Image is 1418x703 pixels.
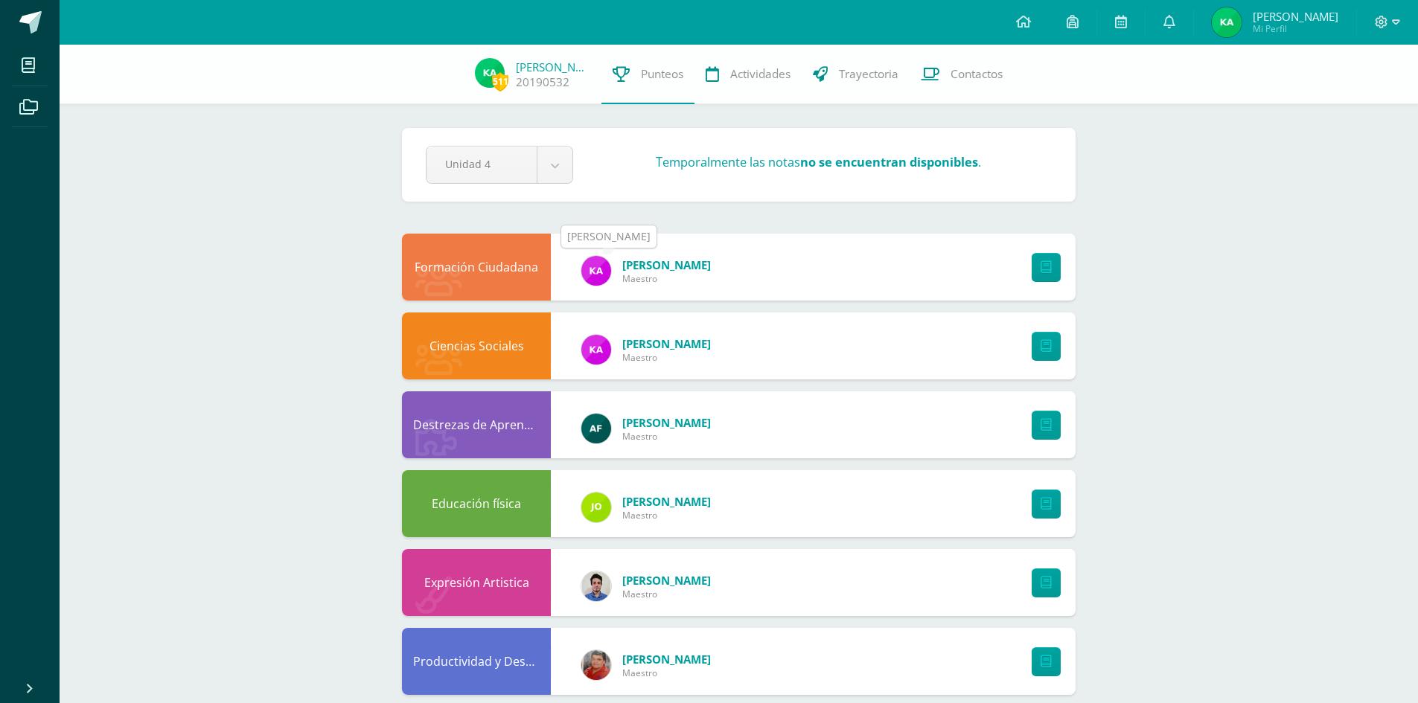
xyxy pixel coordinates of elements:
[730,66,791,82] span: Actividades
[694,45,802,104] a: Actividades
[402,234,551,301] div: Formación Ciudadana
[622,351,711,364] span: Maestro
[402,312,551,379] div: Ciencias Sociales
[567,229,651,244] div: [PERSON_NAME]
[622,509,711,521] span: Maestro
[475,58,505,88] img: e8e4fd78d3a5517432ec64b3f1f42d4b.png
[427,147,572,183] a: Unidad 4
[800,154,978,170] strong: no se encuentran disponibles
[951,66,1003,82] span: Contactos
[1212,7,1242,37] img: e8e4fd78d3a5517432ec64b3f1f42d4b.png
[516,60,590,74] a: [PERSON_NAME]
[445,147,518,182] span: Unidad 4
[581,414,611,443] img: 76d0098bca6fec32b74f05e1b18fe2ef.png
[802,45,910,104] a: Trayectoria
[622,272,711,285] span: Maestro
[622,494,711,509] a: [PERSON_NAME]
[402,391,551,458] div: Destrezas de Aprendizaje
[622,257,711,272] a: [PERSON_NAME]
[656,154,981,170] h3: Temporalmente las notas .
[1253,9,1338,24] span: [PERSON_NAME]
[622,588,711,600] span: Maestro
[581,256,611,286] img: bee4affa6473aeaf057711ec23146b4f.png
[516,74,569,90] a: 20190532
[622,652,711,667] a: [PERSON_NAME]
[910,45,1014,104] a: Contactos
[622,430,711,443] span: Maestro
[839,66,898,82] span: Trayectoria
[402,628,551,695] div: Productividad y Desarrollo
[1253,22,1338,35] span: Mi Perfil
[622,667,711,679] span: Maestro
[402,470,551,537] div: Educación física
[581,571,611,601] img: 293bfe3af6686560c4f2a33e1594db2d.png
[492,72,508,91] span: 511
[622,415,711,430] a: [PERSON_NAME]
[581,335,611,365] img: bee4affa6473aeaf057711ec23146b4f.png
[402,549,551,616] div: Expresión Artistica
[622,336,711,351] a: [PERSON_NAME]
[581,650,611,680] img: 05ddfdc08264272979358467217619c8.png
[622,573,711,588] a: [PERSON_NAME]
[641,66,683,82] span: Punteos
[601,45,694,104] a: Punteos
[581,492,611,522] img: 82cb8650c3364a68df28ab37f084364e.png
